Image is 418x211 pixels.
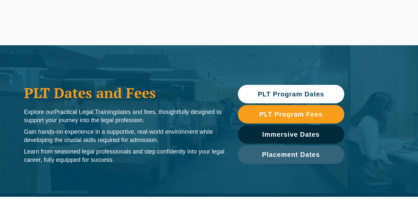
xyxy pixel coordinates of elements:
a: Placement Dates [238,145,344,164]
p: Explore our dates and fees, thoughtfully designed to support your journey into the legal profession. [24,108,225,124]
a: PLT Program Fees [238,105,344,123]
p: Learn from seasoned legal professionals and step confidently into your legal career, fully equipp... [24,148,225,164]
a: PLT Program Dates [238,85,344,103]
h1: PLT Dates and Fees [24,85,225,101]
span: Immersive Dates [262,131,320,138]
span: PLT Program Dates [258,91,324,97]
span: Practical Legal Training [55,109,116,115]
a: Immersive Dates [238,125,344,144]
span: PLT Program Fees [259,111,323,118]
p: Gain hands-on experience in a supportive, real-world environment while developing the crucial ski... [24,128,225,144]
span: Placement Dates [262,151,320,158]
